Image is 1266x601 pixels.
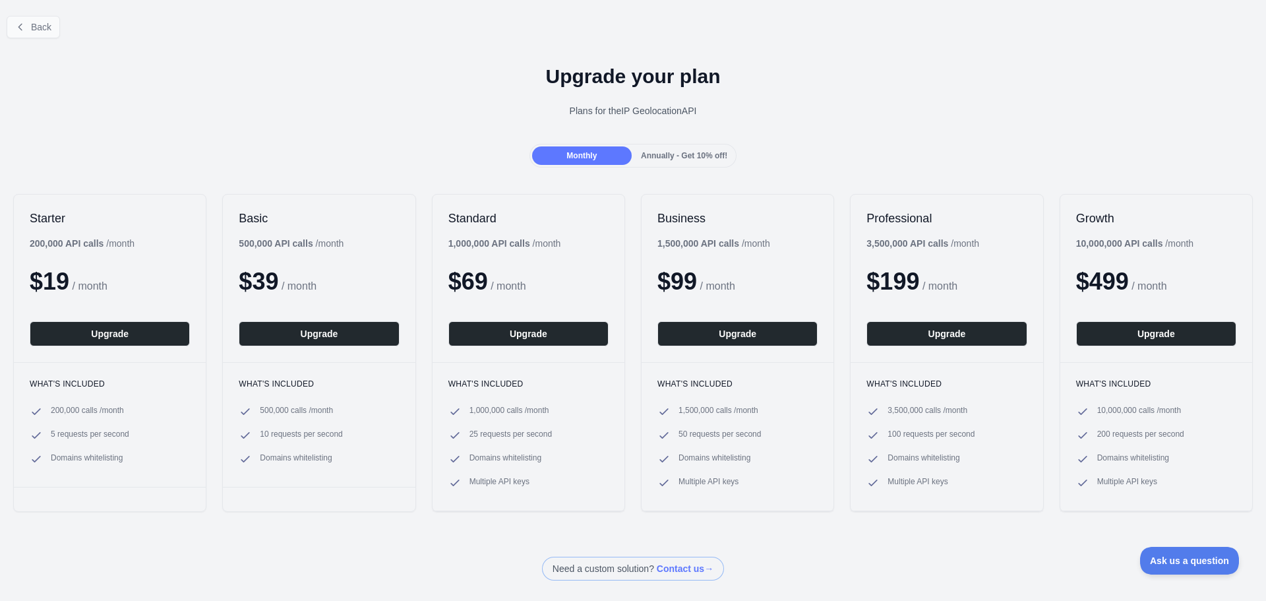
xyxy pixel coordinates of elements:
div: / month [448,237,561,250]
h2: Standard [448,210,609,226]
span: $ 199 [866,268,919,295]
h2: Professional [866,210,1027,226]
h2: Business [657,210,818,226]
b: 3,500,000 API calls [866,238,948,249]
div: / month [657,237,770,250]
div: / month [866,237,979,250]
b: 1,000,000 API calls [448,238,530,249]
b: 1,500,000 API calls [657,238,739,249]
iframe: Toggle Customer Support [1140,547,1240,575]
span: $ 99 [657,268,697,295]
